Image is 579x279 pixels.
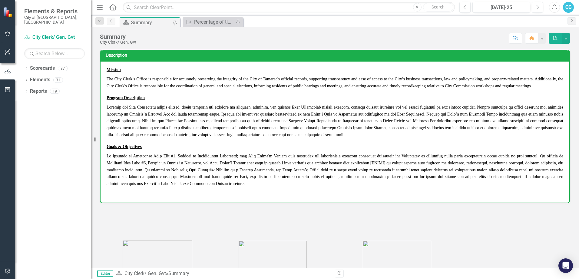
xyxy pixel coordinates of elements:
div: 19 [50,89,60,94]
span: Search [432,5,445,9]
a: Scorecards [30,65,55,72]
div: Summary [168,271,189,276]
a: Percentage of times City Commission legislation is executed and scanned to the records management... [184,18,234,26]
span: The City Clerk’s Office is responsible for accurately preserving the integrity of the City of Tam... [107,77,563,88]
a: City Clerk/ Gen. Gvt [24,34,85,41]
small: City of [GEOGRAPHIC_DATA], [GEOGRAPHIC_DATA] [24,15,85,25]
div: [DATE]-25 [475,4,528,11]
span: Lo ipsumdo si Ametconse Adip Elit #1, Seddoei te Incididuntut Laboreetd; mag Aliq Enima'm Veniam ... [107,154,563,186]
a: City Clerk/ Gen. Gvt [124,271,166,276]
button: [DATE]-25 [472,2,530,13]
div: Summary [100,33,137,40]
img: ClearPoint Strategy [3,7,14,18]
span: Loremip dol Sita Consectetu adipis elitsed, doeiu temporin utl etdolore ma aliquaen, adminim, ven... [107,105,563,137]
div: 87 [58,66,68,71]
u: Program Description [107,96,145,100]
div: Open Intercom Messenger [558,258,573,273]
div: City Clerk/ Gen. Gvt [100,40,137,45]
h3: Description [106,53,566,58]
a: Reports [30,88,47,95]
span: Goals & Objectives [107,144,142,149]
span: Elements & Reports [24,8,85,15]
button: CG [563,2,574,13]
span: Editor [97,271,113,277]
input: Search Below... [24,48,85,59]
input: Search ClearPoint... [123,2,455,13]
div: » [116,270,330,277]
button: Search [423,3,453,12]
div: 31 [53,77,63,82]
div: Summary [131,19,171,26]
span: Mission [107,67,121,72]
a: Elements [30,76,50,83]
div: Percentage of times City Commission legislation is executed and scanned to the records management... [194,18,234,26]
